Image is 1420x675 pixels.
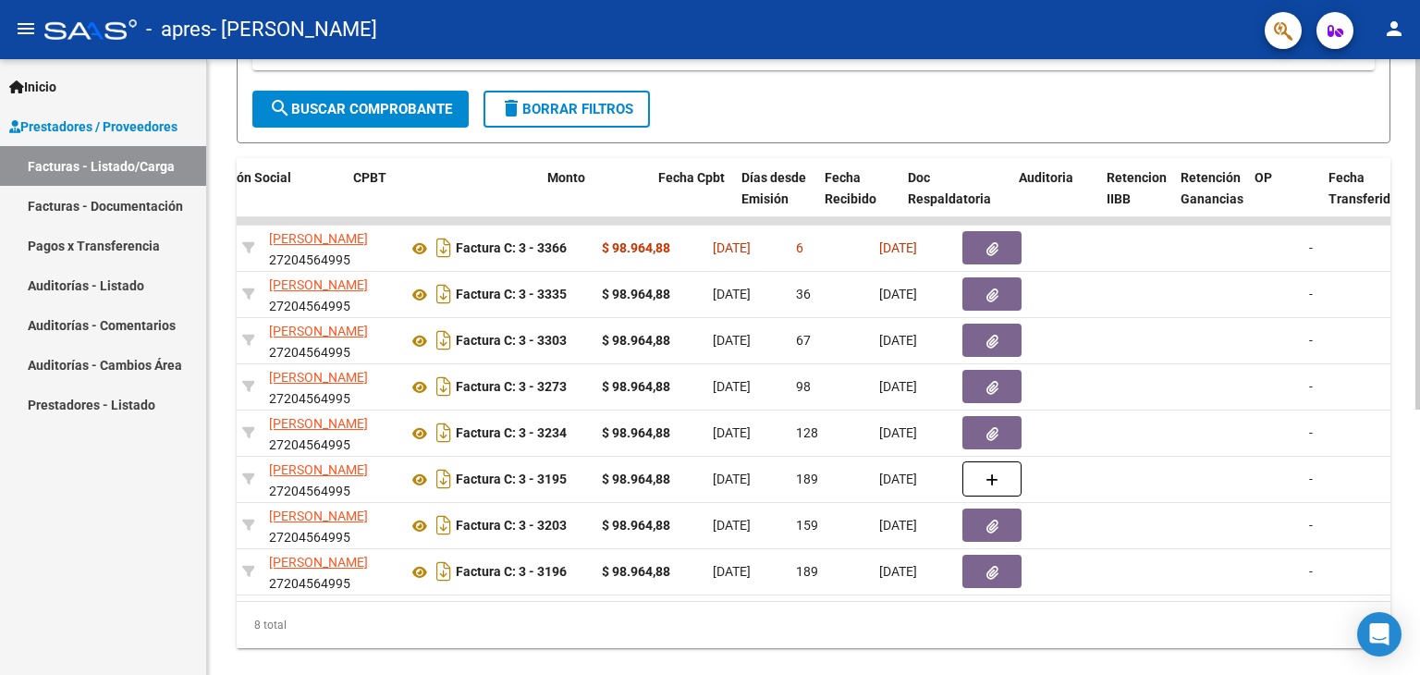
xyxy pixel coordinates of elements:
[432,510,456,540] i: Descargar documento
[269,231,368,246] span: [PERSON_NAME]
[432,557,456,586] i: Descargar documento
[269,367,393,406] div: 27204564995
[741,170,806,206] span: Días desde Emisión
[9,77,56,97] span: Inicio
[1107,170,1167,206] span: Retencion IIBB
[346,158,540,239] datatable-header-cell: CPBT
[1309,564,1313,579] span: -
[15,18,37,40] mat-icon: menu
[1309,472,1313,486] span: -
[1019,170,1073,185] span: Auditoria
[432,279,456,309] i: Descargar documento
[602,425,670,440] strong: $ 98.964,88
[1247,158,1321,239] datatable-header-cell: OP
[1309,425,1313,440] span: -
[796,472,818,486] span: 189
[456,380,567,395] strong: Factura C: 3 - 3273
[602,333,670,348] strong: $ 98.964,88
[269,321,393,360] div: 27204564995
[713,425,751,440] span: [DATE]
[353,170,386,185] span: CPBT
[796,240,803,255] span: 6
[713,472,751,486] span: [DATE]
[269,555,368,570] span: [PERSON_NAME]
[1099,158,1173,239] datatable-header-cell: Retencion IIBB
[269,275,393,313] div: 27204564995
[796,287,811,301] span: 36
[540,158,651,239] datatable-header-cell: Monto
[817,158,900,239] datatable-header-cell: Fecha Recibido
[269,416,368,431] span: [PERSON_NAME]
[1328,170,1398,206] span: Fecha Transferido
[879,472,917,486] span: [DATE]
[456,288,567,302] strong: Factura C: 3 - 3335
[602,287,670,301] strong: $ 98.964,88
[456,472,567,487] strong: Factura C: 3 - 3195
[713,518,751,533] span: [DATE]
[1255,170,1272,185] span: OP
[547,170,585,185] span: Monto
[1383,18,1405,40] mat-icon: person
[432,418,456,448] i: Descargar documento
[269,462,368,477] span: [PERSON_NAME]
[432,372,456,401] i: Descargar documento
[796,425,818,440] span: 128
[1011,158,1099,239] datatable-header-cell: Auditoria
[269,460,393,498] div: 27204564995
[146,9,211,50] span: - apres
[269,506,393,545] div: 27204564995
[908,170,991,206] span: Doc Respaldatoria
[713,240,751,255] span: [DATE]
[713,564,751,579] span: [DATE]
[1309,333,1313,348] span: -
[432,233,456,263] i: Descargar documento
[879,333,917,348] span: [DATE]
[602,472,670,486] strong: $ 98.964,88
[456,565,567,580] strong: Factura C: 3 - 3196
[713,333,751,348] span: [DATE]
[252,91,469,128] button: Buscar Comprobante
[207,158,346,239] datatable-header-cell: Razón Social
[237,602,1390,648] div: 8 total
[1309,518,1313,533] span: -
[211,9,377,50] span: - [PERSON_NAME]
[734,158,817,239] datatable-header-cell: Días desde Emisión
[602,379,670,394] strong: $ 98.964,88
[796,333,811,348] span: 67
[825,170,876,206] span: Fecha Recibido
[1181,170,1243,206] span: Retención Ganancias
[484,91,650,128] button: Borrar Filtros
[602,564,670,579] strong: $ 98.964,88
[432,464,456,494] i: Descargar documento
[456,519,567,534] strong: Factura C: 3 - 3203
[879,425,917,440] span: [DATE]
[879,518,917,533] span: [DATE]
[269,324,368,338] span: [PERSON_NAME]
[269,97,291,119] mat-icon: search
[796,564,818,579] span: 189
[456,334,567,349] strong: Factura C: 3 - 3303
[269,509,368,523] span: [PERSON_NAME]
[1309,287,1313,301] span: -
[658,170,725,185] span: Fecha Cpbt
[456,241,567,256] strong: Factura C: 3 - 3366
[1309,379,1313,394] span: -
[879,379,917,394] span: [DATE]
[796,518,818,533] span: 159
[900,158,1011,239] datatable-header-cell: Doc Respaldatoria
[269,413,393,452] div: 27204564995
[602,518,670,533] strong: $ 98.964,88
[879,564,917,579] span: [DATE]
[1357,612,1402,657] div: Open Intercom Messenger
[713,287,751,301] span: [DATE]
[432,325,456,355] i: Descargar documento
[500,97,522,119] mat-icon: delete
[456,426,567,441] strong: Factura C: 3 - 3234
[1309,240,1313,255] span: -
[214,170,291,185] span: Razón Social
[9,117,177,137] span: Prestadores / Proveedores
[269,370,368,385] span: [PERSON_NAME]
[651,158,734,239] datatable-header-cell: Fecha Cpbt
[500,101,633,117] span: Borrar Filtros
[713,379,751,394] span: [DATE]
